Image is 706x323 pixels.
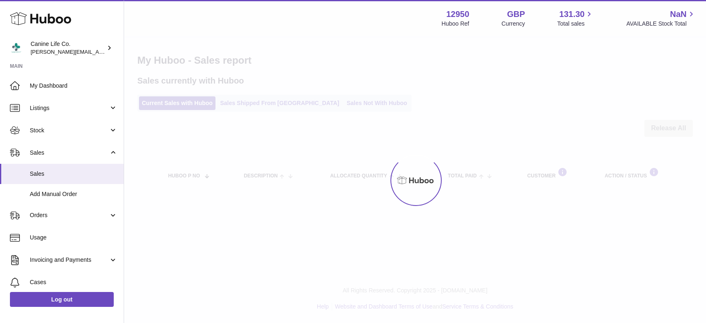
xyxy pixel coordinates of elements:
strong: GBP [507,9,525,20]
span: Usage [30,234,117,242]
span: Stock [30,127,109,134]
span: Cases [30,278,117,286]
span: Invoicing and Payments [30,256,109,264]
div: Huboo Ref [442,20,469,28]
strong: 12950 [446,9,469,20]
span: My Dashboard [30,82,117,90]
span: Listings [30,104,109,112]
span: 131.30 [559,9,584,20]
span: Orders [30,211,109,219]
span: Sales [30,170,117,178]
a: 131.30 Total sales [557,9,594,28]
span: Sales [30,149,109,157]
span: Total sales [557,20,594,28]
div: Canine Life Co. [31,40,105,56]
a: NaN AVAILABLE Stock Total [626,9,696,28]
div: Currency [502,20,525,28]
span: AVAILABLE Stock Total [626,20,696,28]
span: Add Manual Order [30,190,117,198]
a: Log out [10,292,114,307]
span: NaN [670,9,687,20]
span: [PERSON_NAME][EMAIL_ADDRESS][DOMAIN_NAME] [31,48,166,55]
img: kevin@clsgltd.co.uk [10,42,22,54]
